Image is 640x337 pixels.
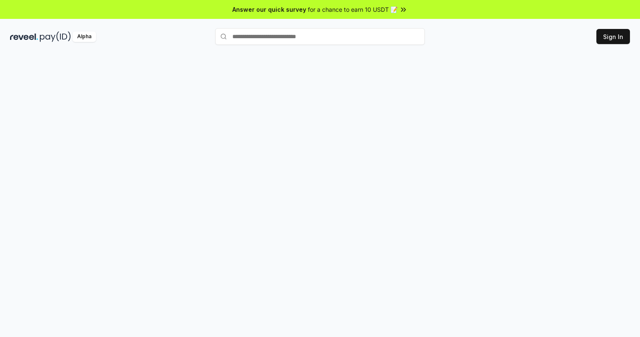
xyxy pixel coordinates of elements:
span: for a chance to earn 10 USDT 📝 [308,5,398,14]
img: reveel_dark [10,31,38,42]
div: Alpha [73,31,96,42]
img: pay_id [40,31,71,42]
button: Sign In [596,29,630,44]
span: Answer our quick survey [232,5,306,14]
